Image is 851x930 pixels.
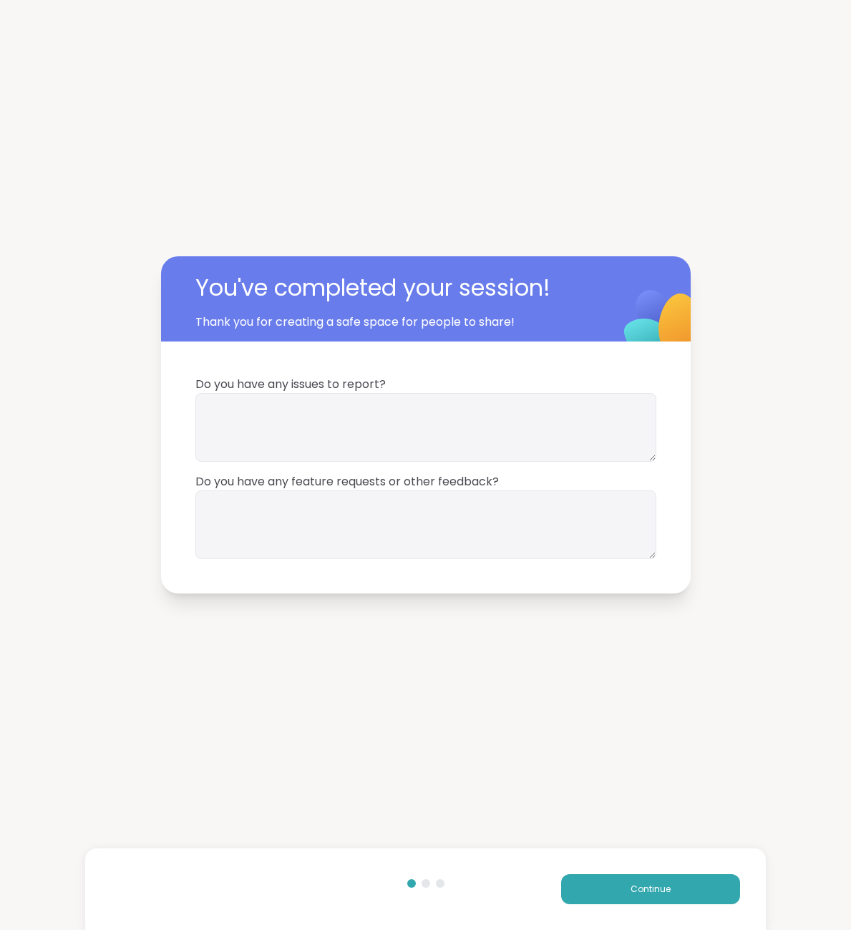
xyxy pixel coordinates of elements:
[195,473,656,490] span: Do you have any feature requests or other feedback?
[631,883,671,896] span: Continue
[561,874,740,904] button: Continue
[195,271,611,305] span: You've completed your session!
[195,314,589,331] span: Thank you for creating a safe space for people to share!
[590,253,733,395] img: ShareWell Logomark
[195,376,656,393] span: Do you have any issues to report?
